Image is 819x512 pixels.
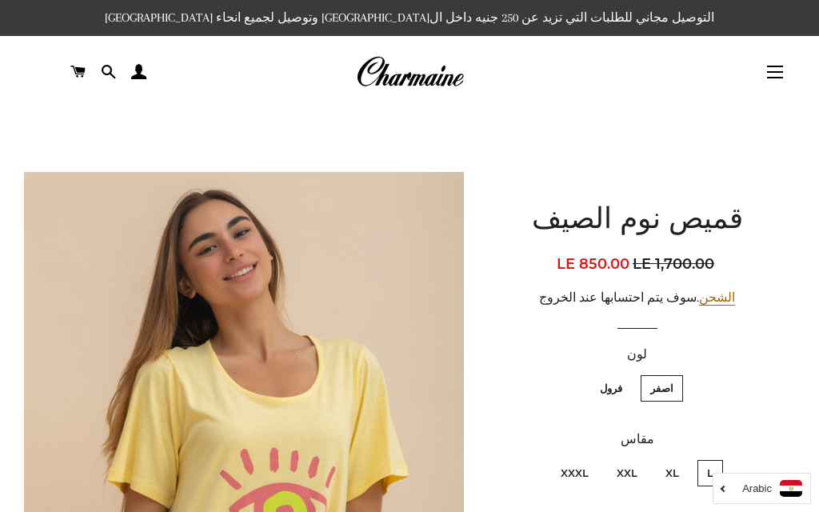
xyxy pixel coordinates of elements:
label: XXXL [551,460,598,486]
i: Arabic [742,483,772,494]
span: LE 850.00 [557,255,629,273]
label: فرول [590,375,632,402]
label: XXL [607,460,647,486]
a: الشحن [699,290,735,306]
label: L [697,460,723,486]
label: لون [500,345,775,365]
div: .سوف يتم احتسابها عند الخروج [500,288,775,308]
label: اصفر [641,375,683,402]
h1: قميص نوم الصيف [500,201,775,241]
label: XL [656,460,689,486]
span: LE 1,700.00 [633,253,718,275]
label: مقاس [500,430,775,450]
img: Charmaine Egypt [356,54,464,90]
a: Arabic [721,480,802,497]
